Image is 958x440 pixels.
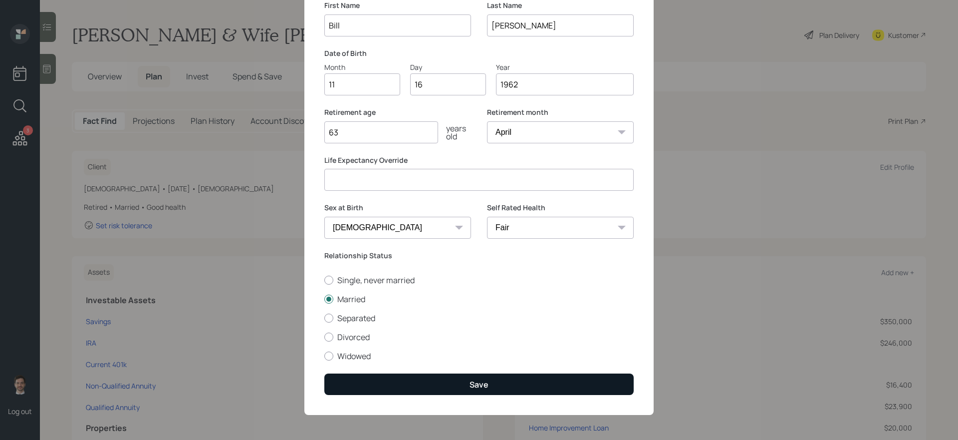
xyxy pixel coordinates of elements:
[438,124,471,140] div: years old
[324,251,634,261] label: Relationship Status
[487,203,634,213] label: Self Rated Health
[324,62,400,72] div: Month
[324,73,400,95] input: Month
[324,374,634,395] button: Save
[324,155,634,165] label: Life Expectancy Override
[324,0,471,10] label: First Name
[324,294,634,305] label: Married
[324,275,634,286] label: Single, never married
[496,73,634,95] input: Year
[324,351,634,362] label: Widowed
[487,0,634,10] label: Last Name
[487,107,634,117] label: Retirement month
[496,62,634,72] div: Year
[324,203,471,213] label: Sex at Birth
[324,107,471,117] label: Retirement age
[324,313,634,324] label: Separated
[324,48,634,58] label: Date of Birth
[470,379,488,390] div: Save
[324,332,634,343] label: Divorced
[410,73,486,95] input: Day
[410,62,486,72] div: Day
